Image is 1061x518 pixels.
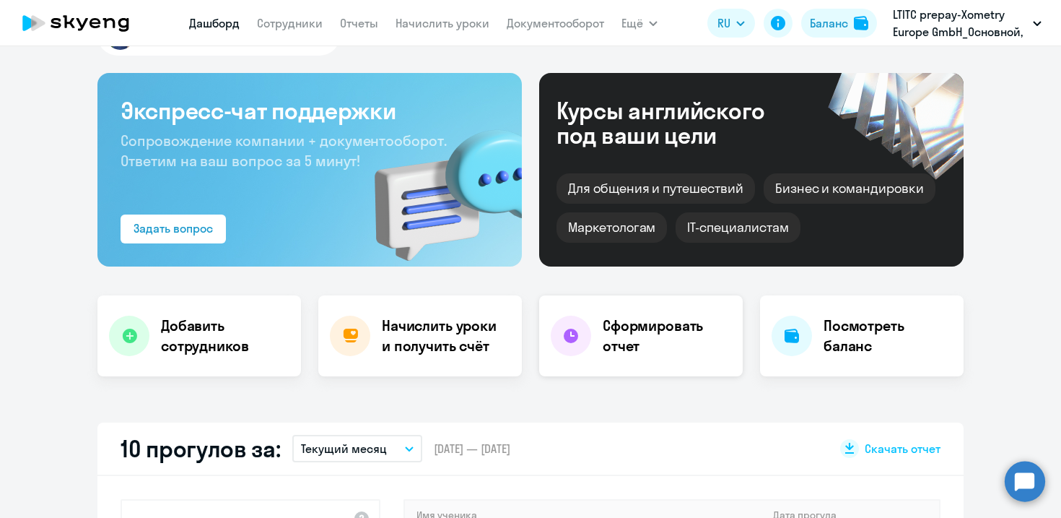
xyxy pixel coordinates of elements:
[801,9,877,38] button: Балансbalance
[865,441,940,457] span: Скачать отчет
[810,14,848,32] div: Баланс
[717,14,730,32] span: RU
[764,173,935,204] div: Бизнес и командировки
[556,212,667,243] div: Маркетологам
[340,16,378,30] a: Отчеты
[886,6,1049,40] button: LTITC prepay-Xometry Europe GmbH_Основной, Xometry Europe GmbH
[189,16,240,30] a: Дашборд
[507,16,604,30] a: Документооборот
[121,434,281,463] h2: 10 прогулов за:
[556,173,755,204] div: Для общения и путешествий
[707,9,755,38] button: RU
[161,316,289,356] h4: Добавить сотрудников
[396,16,489,30] a: Начислить уроки
[121,96,499,125] h3: Экспресс-чат поддержки
[603,316,731,356] h4: Сформировать отчет
[121,215,226,243] button: Задать вопрос
[621,14,643,32] span: Ещё
[301,440,387,457] p: Текущий месяц
[676,212,800,243] div: IT-специалистам
[134,220,213,237] div: Задать вопрос
[621,9,658,38] button: Ещё
[824,316,952,356] h4: Посмотреть баланс
[121,131,447,170] span: Сопровождение компании + документооборот. Ответим на ваш вопрос за 5 минут!
[257,16,323,30] a: Сотрудники
[893,6,1027,40] p: LTITC prepay-Xometry Europe GmbH_Основной, Xometry Europe GmbH
[292,435,422,462] button: Текущий месяц
[556,98,803,147] div: Курсы английского под ваши цели
[434,441,510,457] span: [DATE] — [DATE]
[854,16,868,30] img: balance
[354,104,522,267] img: bg-img
[382,316,507,356] h4: Начислить уроки и получить счёт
